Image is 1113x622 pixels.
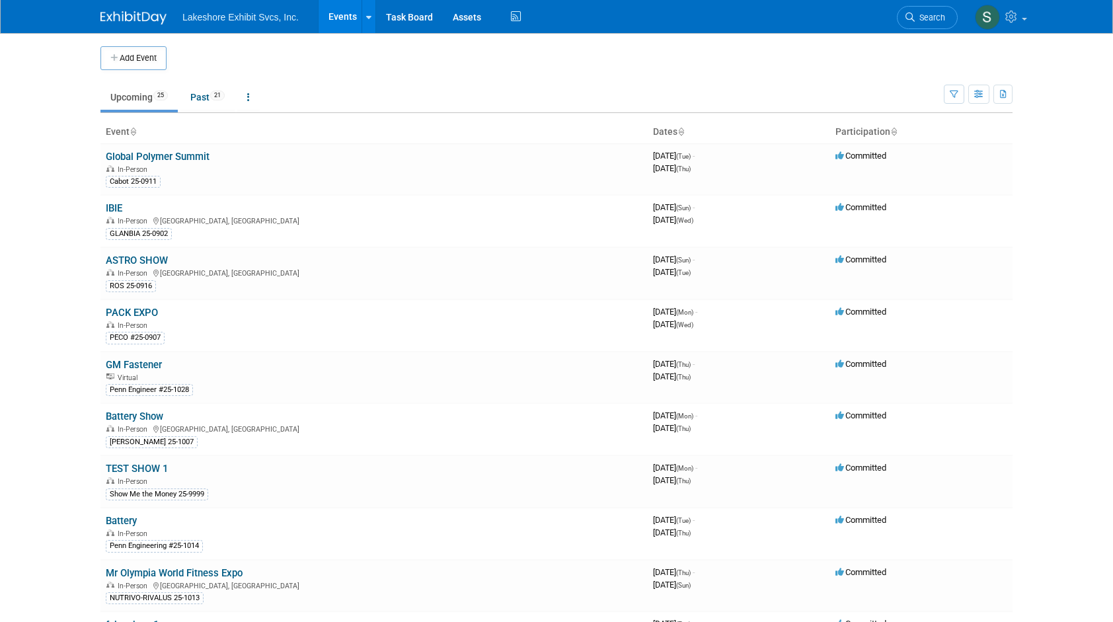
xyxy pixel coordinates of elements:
[676,425,691,432] span: (Thu)
[100,85,178,110] a: Upcoming25
[676,321,693,329] span: (Wed)
[130,126,136,137] a: Sort by Event Name
[118,217,151,225] span: In-Person
[676,517,691,524] span: (Tue)
[653,267,691,277] span: [DATE]
[676,465,693,472] span: (Mon)
[835,410,886,420] span: Committed
[106,217,114,223] img: In-Person Event
[835,151,886,161] span: Committed
[676,256,691,264] span: (Sun)
[676,373,691,381] span: (Thu)
[653,254,695,264] span: [DATE]
[106,176,161,188] div: Cabot 25-0911
[653,527,691,537] span: [DATE]
[653,307,697,317] span: [DATE]
[100,46,167,70] button: Add Event
[106,580,642,590] div: [GEOGRAPHIC_DATA], [GEOGRAPHIC_DATA]
[693,202,695,212] span: -
[676,569,691,576] span: (Thu)
[106,165,114,172] img: In-Person Event
[106,228,172,240] div: GLANBIA 25-0902
[100,121,648,143] th: Event
[106,592,204,604] div: NUTRIVO-RIVALUS 25-1013
[118,477,151,486] span: In-Person
[676,361,691,368] span: (Thu)
[153,91,168,100] span: 25
[106,384,193,396] div: Penn Engineer #25-1028
[118,165,151,174] span: In-Person
[676,309,693,316] span: (Mon)
[106,477,114,484] img: In-Person Event
[106,215,642,225] div: [GEOGRAPHIC_DATA], [GEOGRAPHIC_DATA]
[915,13,945,22] span: Search
[653,319,693,329] span: [DATE]
[835,567,886,577] span: Committed
[835,359,886,369] span: Committed
[676,269,691,276] span: (Tue)
[975,5,1000,30] img: Stephen Hurn
[180,85,235,110] a: Past21
[676,165,691,173] span: (Thu)
[106,463,168,475] a: TEST SHOW 1
[653,580,691,590] span: [DATE]
[693,515,695,525] span: -
[210,91,225,100] span: 21
[695,410,697,420] span: -
[693,567,695,577] span: -
[106,280,156,292] div: ROS 25-0916
[695,307,697,317] span: -
[118,425,151,434] span: In-Person
[118,321,151,330] span: In-Person
[653,202,695,212] span: [DATE]
[106,410,163,422] a: Battery Show
[653,410,697,420] span: [DATE]
[676,412,693,420] span: (Mon)
[835,307,886,317] span: Committed
[106,267,642,278] div: [GEOGRAPHIC_DATA], [GEOGRAPHIC_DATA]
[835,463,886,473] span: Committed
[897,6,958,29] a: Search
[676,477,691,485] span: (Thu)
[106,307,158,319] a: PACK EXPO
[106,151,210,163] a: Global Polymer Summit
[653,567,695,577] span: [DATE]
[830,121,1013,143] th: Participation
[106,269,114,276] img: In-Person Event
[653,371,691,381] span: [DATE]
[676,153,691,160] span: (Tue)
[118,269,151,278] span: In-Person
[835,202,886,212] span: Committed
[653,163,691,173] span: [DATE]
[118,373,141,382] span: Virtual
[106,332,165,344] div: PECO #25-0907
[106,359,162,371] a: GM Fastener
[835,254,886,264] span: Committed
[693,359,695,369] span: -
[106,321,114,328] img: In-Person Event
[106,488,208,500] div: Show Me the Money 25-9999
[693,151,695,161] span: -
[106,202,122,214] a: IBIE
[695,463,697,473] span: -
[693,254,695,264] span: -
[106,254,168,266] a: ASTRO SHOW
[676,217,693,224] span: (Wed)
[653,151,695,161] span: [DATE]
[106,529,114,536] img: In-Person Event
[677,126,684,137] a: Sort by Start Date
[653,463,697,473] span: [DATE]
[106,567,243,579] a: Mr Olympia World Fitness Expo
[648,121,830,143] th: Dates
[106,515,137,527] a: Battery
[100,11,167,24] img: ExhibitDay
[653,475,691,485] span: [DATE]
[118,582,151,590] span: In-Person
[106,425,114,432] img: In-Person Event
[676,204,691,212] span: (Sun)
[182,12,299,22] span: Lakeshore Exhibit Svcs, Inc.
[676,582,691,589] span: (Sun)
[106,582,114,588] img: In-Person Event
[653,215,693,225] span: [DATE]
[118,529,151,538] span: In-Person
